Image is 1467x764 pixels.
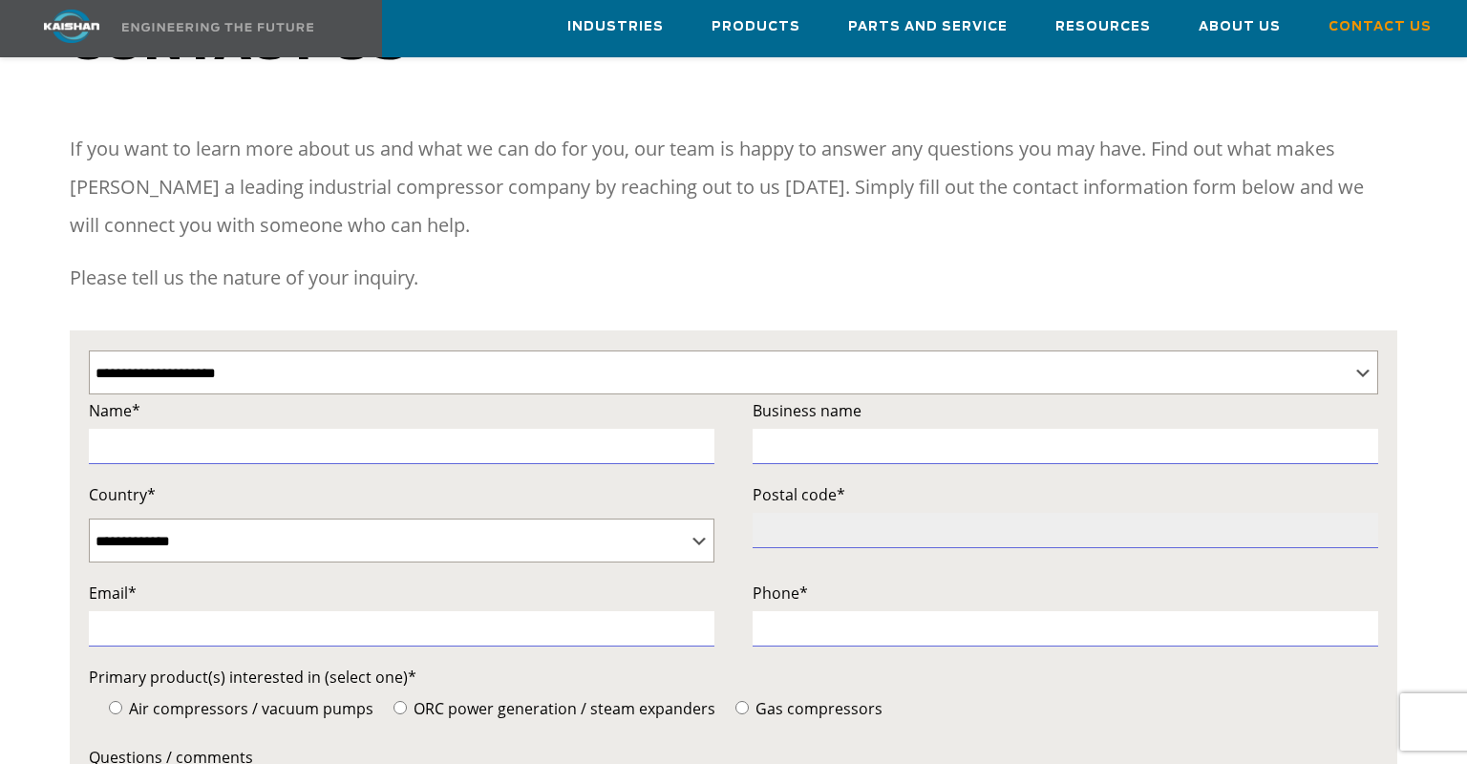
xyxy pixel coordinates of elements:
span: ORC power generation / steam expanders [410,698,715,719]
span: Products [712,16,800,38]
input: Gas compressors [735,701,749,714]
label: Email* [89,580,714,606]
label: Name* [89,397,714,424]
span: Air compressors / vacuum pumps [125,698,373,719]
span: Resources [1055,16,1151,38]
p: Please tell us the nature of your inquiry. [70,259,1396,297]
label: Business name [753,397,1378,424]
span: Parts and Service [848,16,1008,38]
a: Resources [1055,1,1151,53]
img: Engineering the future [122,23,313,32]
label: Phone* [753,580,1378,606]
label: Country* [89,481,714,508]
input: Air compressors / vacuum pumps [109,701,122,714]
p: If you want to learn more about us and what we can do for you, our team is happy to answer any qu... [70,130,1396,244]
span: Industries [567,16,664,38]
span: Gas compressors [752,698,882,719]
a: Contact Us [1329,1,1432,53]
a: Industries [567,1,664,53]
a: Products [712,1,800,53]
a: Parts and Service [848,1,1008,53]
span: About Us [1199,16,1281,38]
a: About Us [1199,1,1281,53]
span: Contact Us [1329,16,1432,38]
label: Postal code* [753,481,1378,508]
input: ORC power generation / steam expanders [393,701,407,714]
